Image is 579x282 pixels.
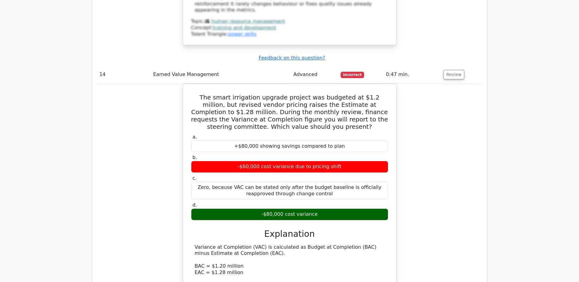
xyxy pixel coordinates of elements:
div: +$80,000 showing savings compared to plan [191,140,388,152]
div: Talent Triangle: [191,18,388,37]
span: Incorrect [341,72,364,78]
a: Feedback on this question? [259,55,325,61]
div: Zero, because VAC can be stated only after the budget baseline is officially reapproved through c... [191,182,388,200]
td: 0:47 min. [383,66,441,83]
div: -$60,000 cost variance due to pricing shift [191,161,388,173]
h3: Explanation [195,229,385,239]
td: Advanced [291,66,338,83]
span: b. [193,154,197,160]
a: power skills [228,31,256,37]
span: c. [193,175,197,181]
div: -$80,000 cost variance [191,208,388,220]
a: training and development [213,25,276,31]
button: Review [443,70,464,79]
div: Concept: [191,25,388,31]
td: 14 [97,66,151,83]
a: human resource management [211,18,285,24]
span: d. [193,202,197,208]
span: a. [193,134,197,140]
td: Earned Value Management [151,66,291,83]
div: Topic: [191,18,388,25]
h5: The smart irrigation upgrade project was budgeted at $1.2 million, but revised vendor pricing rai... [190,94,389,130]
